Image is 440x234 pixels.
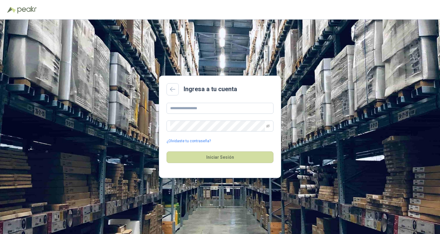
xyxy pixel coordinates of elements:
[266,124,270,128] span: eye-invisible
[184,84,237,94] h2: Ingresa a tu cuenta
[167,151,273,163] button: Iniciar Sesión
[7,7,16,13] img: Logo
[167,138,211,144] a: ¿Olvidaste tu contraseña?
[17,6,37,13] img: Peakr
